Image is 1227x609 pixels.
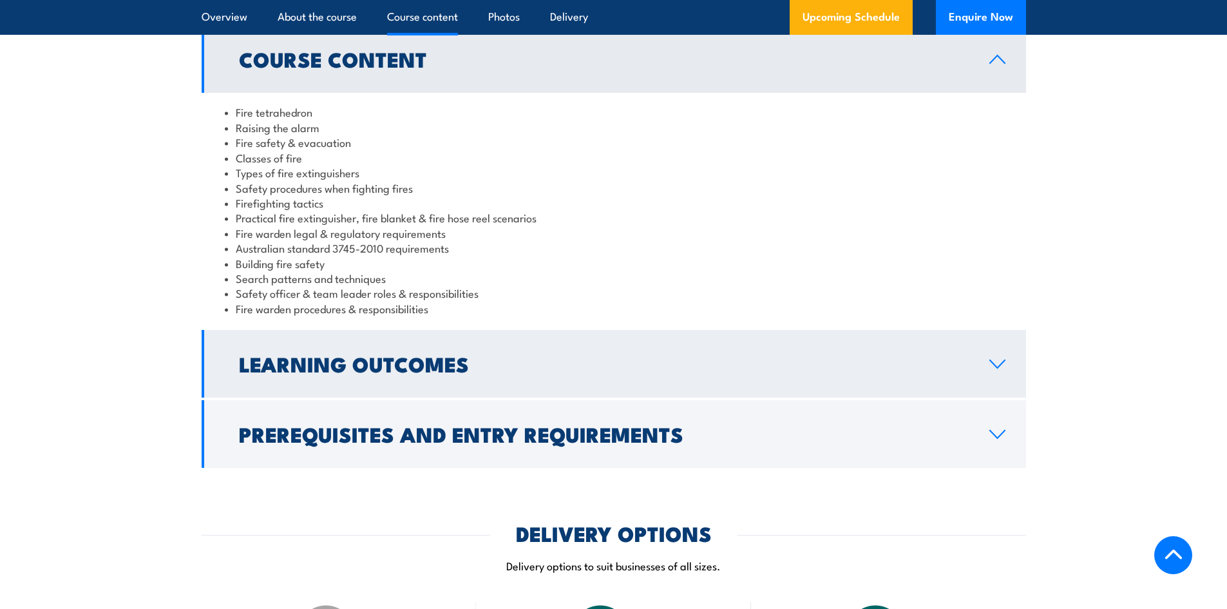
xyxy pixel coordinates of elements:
[225,210,1003,225] li: Practical fire extinguisher, fire blanket & fire hose reel scenarios
[202,330,1026,398] a: Learning Outcomes
[225,180,1003,195] li: Safety procedures when fighting fires
[225,271,1003,285] li: Search patterns and techniques
[202,400,1026,468] a: Prerequisites and Entry Requirements
[225,135,1003,150] li: Fire safety & evacuation
[516,524,712,542] h2: DELIVERY OPTIONS
[225,226,1003,240] li: Fire warden legal & regulatory requirements
[225,104,1003,119] li: Fire tetrahedron
[239,354,969,372] h2: Learning Outcomes
[239,50,969,68] h2: Course Content
[202,558,1026,573] p: Delivery options to suit businesses of all sizes.
[225,285,1003,300] li: Safety officer & team leader roles & responsibilities
[225,301,1003,316] li: Fire warden procedures & responsibilities
[225,240,1003,255] li: Australian standard 3745-2010 requirements
[225,165,1003,180] li: Types of fire extinguishers
[225,195,1003,210] li: Firefighting tactics
[225,150,1003,165] li: Classes of fire
[225,120,1003,135] li: Raising the alarm
[239,425,969,443] h2: Prerequisites and Entry Requirements
[225,256,1003,271] li: Building fire safety
[202,25,1026,93] a: Course Content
